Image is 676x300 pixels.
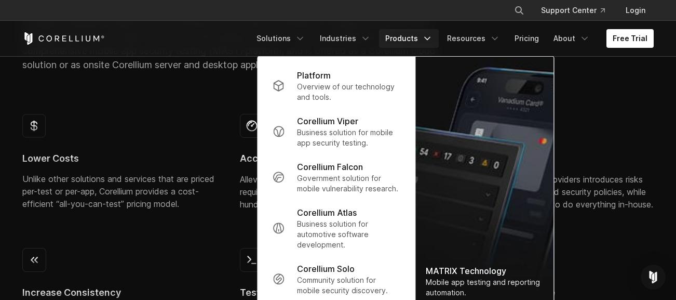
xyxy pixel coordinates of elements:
h4: Test Continuously [240,286,437,299]
p: Business solution for mobile app security testing. [297,127,400,148]
button: Search [510,1,529,20]
a: Pricing [508,29,545,48]
p: Corellium Viper [297,115,358,127]
p: Government solution for mobile vulnerability research. [297,173,400,194]
a: About [547,29,596,48]
h4: Facilitate Compliance [457,286,654,299]
div: Navigation Menu [250,29,654,48]
img: icon--chevron-back [22,248,46,272]
p: Outsourcing to service providers introduces risks for your mobile app IP and security policies, w... [457,173,654,211]
a: Support Center [533,1,613,20]
a: Platform Overview of our technology and tools. [264,63,409,109]
a: Solutions [250,29,312,48]
h4: Mitigate Risks [457,152,654,165]
a: Industries [314,29,377,48]
p: Alleviate up to 75% of the mundane, routine work required of pentesters for every test run. Execu... [240,173,437,211]
img: icon--meter [240,114,264,138]
h4: Accelerate Testing [240,152,437,165]
img: icon--code [240,248,264,272]
p: Platform [297,69,331,82]
div: MATRIX Technology [426,265,543,277]
h4: Lower Costs [22,152,219,165]
p: Community solution for mobile security discovery. [297,275,400,296]
p: Overview of our technology and tools. [297,82,400,102]
img: icon--money [22,114,46,138]
a: Resources [441,29,506,48]
div: Open Intercom Messenger [641,265,666,290]
div: Mobile app testing and reporting automation. [426,277,543,298]
a: Products [379,29,439,48]
a: Corellium Viper Business solution for mobile app security testing. [264,109,409,154]
a: Corellium Home [22,32,105,45]
div: Navigation Menu [502,1,654,20]
a: Corellium Atlas Business solution for automotive software development. [264,200,409,256]
a: Free Trial [606,29,654,48]
p: Unlike other solutions and services that are priced per-test or per-app, Corellium provides a cos... [22,173,219,210]
p: Corellium Solo [297,263,355,275]
h4: Increase Consistency [22,286,219,299]
a: Corellium Falcon Government solution for mobile vulnerability research. [264,154,409,200]
p: Corellium Atlas [297,206,357,219]
p: Business solution for automotive software development. [297,219,400,250]
a: Login [617,1,654,20]
p: Corellium Falcon [297,161,363,173]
